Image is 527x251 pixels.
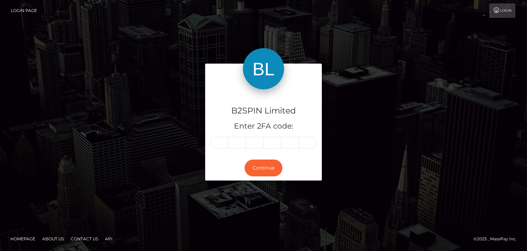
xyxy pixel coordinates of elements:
[245,160,282,176] button: Continue
[489,3,515,18] a: Login
[68,233,101,244] a: Contact Us
[8,233,38,244] a: Homepage
[473,235,522,243] div: © 2025 , MassPay Inc.
[210,105,317,117] h4: B2SPIN Limited
[210,121,317,132] h5: Enter 2FA code:
[11,3,37,18] a: Login Page
[39,233,67,244] a: About Us
[243,48,284,89] img: B2SPIN Limited
[102,233,115,244] a: API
